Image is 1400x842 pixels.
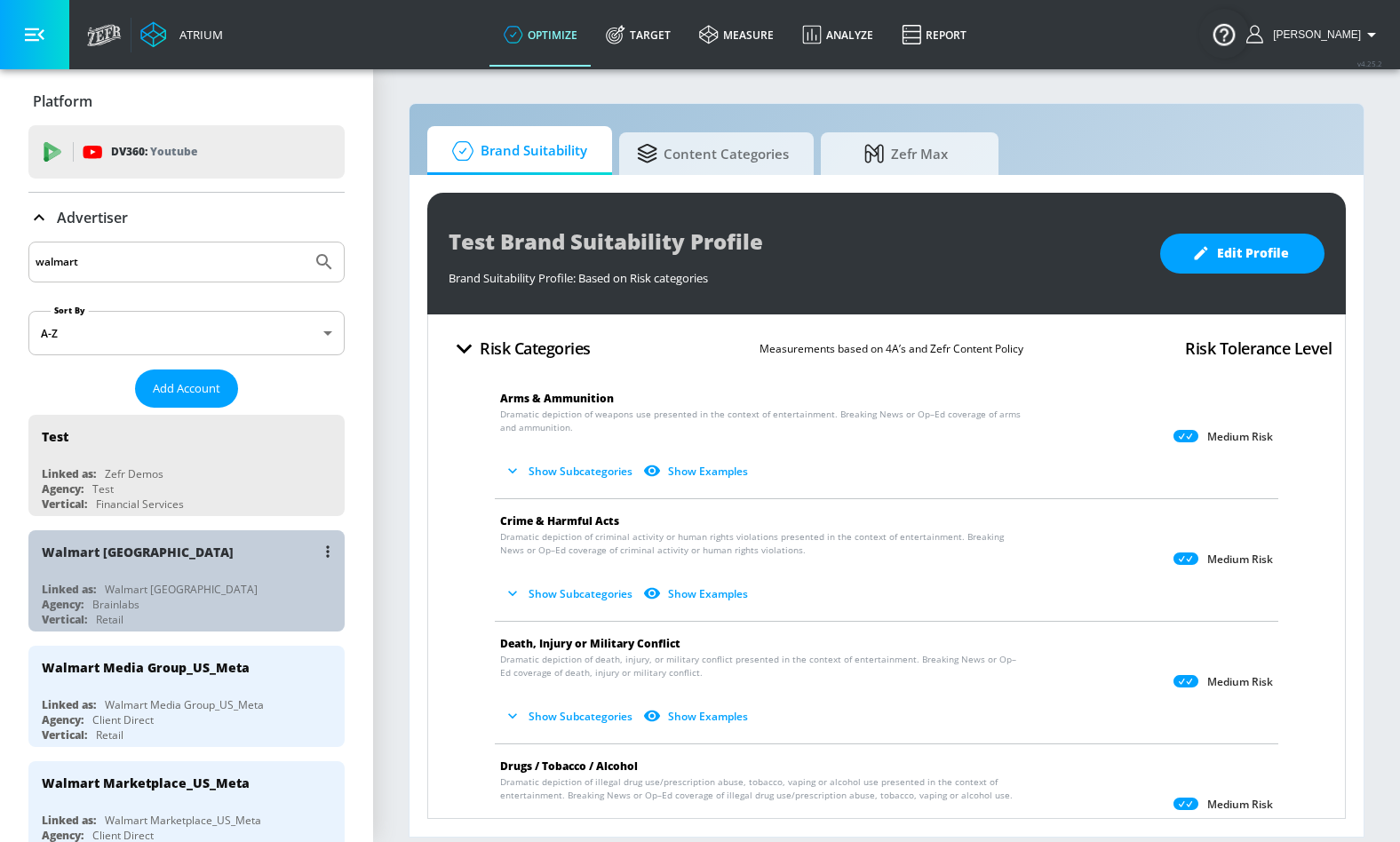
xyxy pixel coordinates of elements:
[760,339,1023,358] p: Measurements based on 4A’s and Zefr Content Policy
[500,530,1022,557] span: Dramatic depiction of criminal activity or human rights violations presented in the context of en...
[42,582,96,597] div: Linked as:
[1207,430,1273,444] p: Medium Risk
[28,646,345,747] div: Walmart Media Group_US_MetaLinked as:Walmart Media Group_US_MetaAgency:Client DirectVertical:Retail
[637,132,789,175] span: Content Categories
[42,712,84,727] div: Agency:
[105,466,163,481] div: Zefr Demos
[500,653,1022,679] span: Dramatic depiction of death, injury, or military conflict presented in the context of entertainme...
[42,466,96,481] div: Linked as:
[135,369,238,408] button: Add Account
[500,702,640,731] button: Show Subcategories
[500,636,680,651] span: Death, Injury or Military Conflict
[500,391,614,406] span: Arms & Ammunition
[28,415,345,516] div: TestLinked as:Zefr DemosAgency:TestVertical:Financial Services
[640,579,755,608] button: Show Examples
[42,813,96,828] div: Linked as:
[28,530,345,631] div: Walmart [GEOGRAPHIC_DATA]Linked as:Walmart [GEOGRAPHIC_DATA]Agency:BrainlabsVertical:Retail
[42,597,84,612] div: Agency:
[92,712,154,727] div: Client Direct
[96,496,184,512] div: Financial Services
[640,702,755,731] button: Show Examples
[42,481,84,496] div: Agency:
[92,481,114,496] div: Test
[500,775,1022,802] span: Dramatic depiction of illegal drug use/prescription abuse, tobacco, vaping or alcohol use present...
[685,3,788,67] a: measure
[1266,28,1361,41] span: login as: kylie.geatz@zefr.com
[839,132,974,175] span: Zefr Max
[42,544,234,560] div: Walmart [GEOGRAPHIC_DATA]
[28,311,345,355] div: A-Z
[28,125,345,179] div: DV360: Youtube
[42,428,68,445] div: Test
[640,457,755,486] button: Show Examples
[1207,552,1273,567] p: Medium Risk
[788,3,887,67] a: Analyze
[42,774,250,791] div: Walmart Marketplace_US_Meta
[111,142,197,162] p: DV360:
[1199,9,1249,59] button: Open Resource Center
[105,813,261,828] div: Walmart Marketplace_US_Meta
[96,612,123,627] div: Retail
[150,142,197,161] p: Youtube
[1207,675,1273,689] p: Medium Risk
[1160,234,1324,274] button: Edit Profile
[1196,242,1289,265] span: Edit Profile
[887,3,981,67] a: Report
[42,727,87,743] div: Vertical:
[28,76,345,126] div: Platform
[1357,59,1382,68] span: v 4.25.2
[42,659,250,676] div: Walmart Media Group_US_Meta
[441,328,598,369] button: Risk Categories
[500,759,638,774] span: Drugs / Tobacco / Alcohol
[500,513,619,528] span: Crime & Harmful Acts
[449,261,1142,286] div: Brand Suitability Profile: Based on Risk categories
[140,21,223,48] a: Atrium
[105,582,258,597] div: Walmart [GEOGRAPHIC_DATA]
[105,697,264,712] div: Walmart Media Group_US_Meta
[42,697,96,712] div: Linked as:
[500,408,1022,434] span: Dramatic depiction of weapons use presented in the context of entertainment. Breaking News or Op–...
[33,91,92,111] p: Platform
[36,250,305,274] input: Search by name
[57,208,128,227] p: Advertiser
[1185,336,1332,361] h4: Risk Tolerance Level
[445,130,587,172] span: Brand Suitability
[489,3,592,67] a: optimize
[305,242,344,282] button: Submit Search
[42,612,87,627] div: Vertical:
[28,193,345,242] div: Advertiser
[51,305,89,316] label: Sort By
[1246,24,1382,45] button: [PERSON_NAME]
[592,3,685,67] a: Target
[153,378,220,399] span: Add Account
[42,496,87,512] div: Vertical:
[1207,798,1273,812] p: Medium Risk
[480,336,591,361] h4: Risk Categories
[172,27,223,43] div: Atrium
[96,727,123,743] div: Retail
[92,597,139,612] div: Brainlabs
[500,579,640,608] button: Show Subcategories
[500,457,640,486] button: Show Subcategories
